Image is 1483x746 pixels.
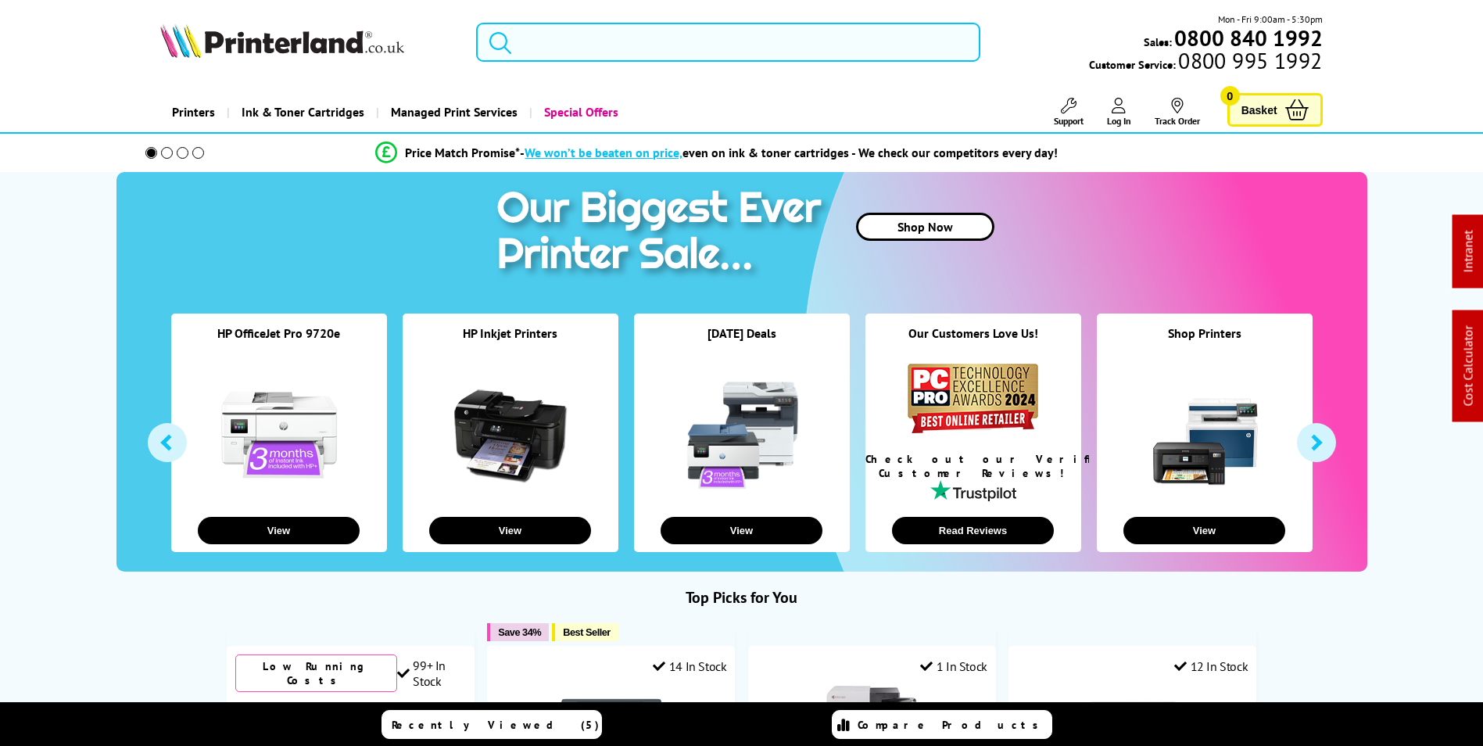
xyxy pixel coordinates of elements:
[858,718,1047,732] span: Compare Products
[661,517,822,544] button: View
[392,718,600,732] span: Recently Viewed (5)
[1107,98,1131,127] a: Log In
[653,658,726,674] div: 14 In Stock
[1174,23,1323,52] b: 0800 840 1992
[1054,115,1084,127] span: Support
[198,517,360,544] button: View
[832,710,1052,739] a: Compare Products
[160,23,457,61] a: Printerland Logo
[1123,517,1285,544] button: View
[865,325,1081,360] div: Our Customers Love Us!
[124,139,1310,167] li: modal_Promise
[1241,99,1277,120] span: Basket
[634,325,850,360] div: [DATE] Deals
[1220,86,1240,106] span: 0
[856,213,994,241] a: Shop Now
[1107,115,1131,127] span: Log In
[429,517,591,544] button: View
[235,655,397,692] div: Low Running Costs
[489,172,837,295] img: printer sale
[563,626,611,638] span: Best Seller
[1460,326,1476,407] a: Cost Calculator
[529,92,630,132] a: Special Offers
[160,92,227,132] a: Printers
[1460,231,1476,273] a: Intranet
[217,325,340,341] a: HP OfficeJet Pro 9720e
[381,710,602,739] a: Recently Viewed (5)
[1144,34,1172,49] span: Sales:
[1054,98,1084,127] a: Support
[1218,12,1323,27] span: Mon - Fri 9:00am - 5:30pm
[227,92,376,132] a: Ink & Toner Cartridges
[1227,93,1323,127] a: Basket 0
[376,92,529,132] a: Managed Print Services
[160,23,404,58] img: Printerland Logo
[498,626,541,638] span: Save 34%
[463,325,557,341] a: HP Inkjet Printers
[1097,325,1313,360] div: Shop Printers
[920,658,987,674] div: 1 In Stock
[525,145,682,160] span: We won’t be beaten on price,
[552,623,618,641] button: Best Seller
[1174,658,1248,674] div: 12 In Stock
[1172,30,1323,45] a: 0800 840 1992
[865,452,1081,480] div: Check out our Verified Customer Reviews!
[397,658,466,689] div: 99+ In Stock
[487,623,549,641] button: Save 34%
[1176,53,1322,68] span: 0800 995 1992
[1155,98,1200,127] a: Track Order
[242,92,364,132] span: Ink & Toner Cartridges
[520,145,1058,160] div: - even on ink & toner cartridges - We check our competitors every day!
[892,517,1054,544] button: Read Reviews
[405,145,520,160] span: Price Match Promise*
[1089,53,1322,72] span: Customer Service:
